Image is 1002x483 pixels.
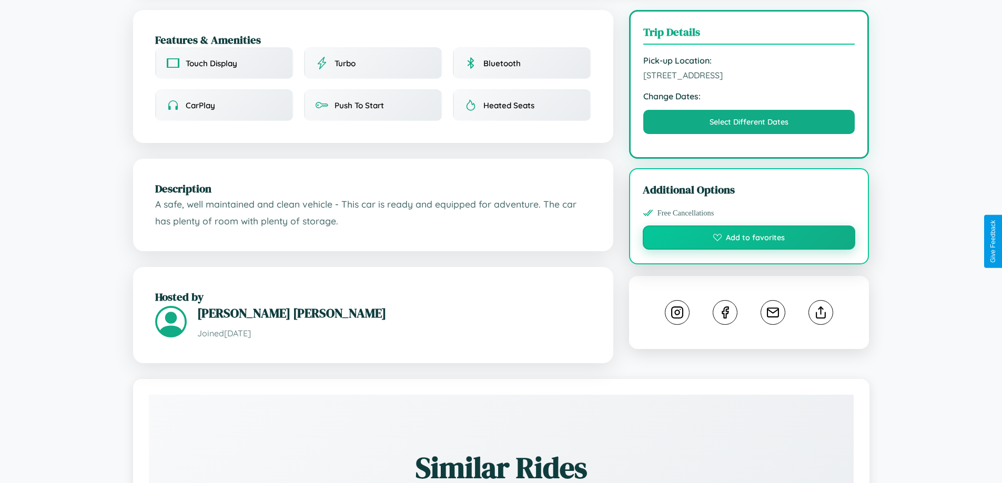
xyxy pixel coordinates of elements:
span: Turbo [335,58,356,68]
div: Give Feedback [989,220,997,263]
span: Touch Display [186,58,237,68]
button: Add to favorites [643,225,856,250]
button: Select Different Dates [643,110,855,134]
strong: Pick-up Location: [643,55,855,66]
span: Free Cancellations [657,209,714,218]
h3: Trip Details [643,24,855,45]
h2: Features & Amenities [155,32,591,47]
h3: Additional Options [643,182,856,197]
p: A safe, well maintained and clean vehicle - This car is ready and equipped for adventure. The car... [155,196,591,229]
p: Joined [DATE] [197,326,591,341]
span: Heated Seats [483,100,534,110]
span: Push To Start [335,100,384,110]
span: Bluetooth [483,58,521,68]
h3: [PERSON_NAME] [PERSON_NAME] [197,304,591,322]
h2: Description [155,181,591,196]
span: [STREET_ADDRESS] [643,70,855,80]
strong: Change Dates: [643,91,855,101]
h2: Hosted by [155,289,591,304]
span: CarPlay [186,100,215,110]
